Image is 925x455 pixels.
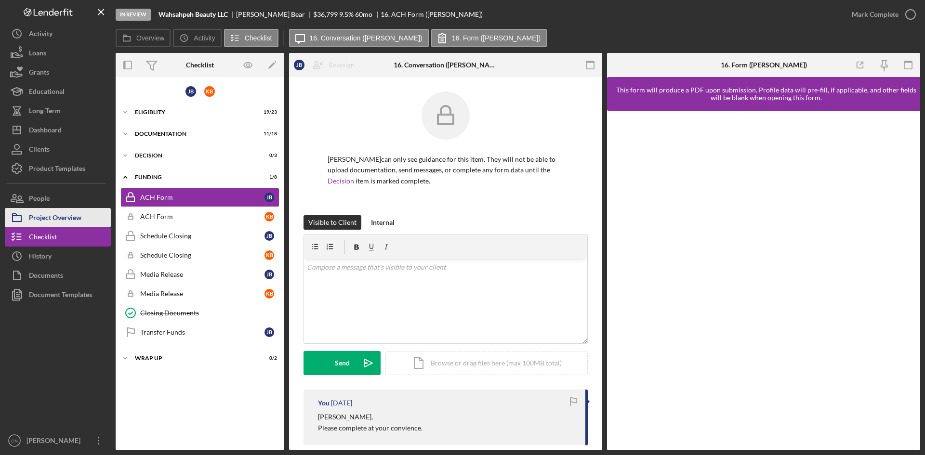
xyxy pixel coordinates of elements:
[11,438,18,443] text: CN
[159,11,228,18] b: Wahsahpeh Beauty LLC
[140,194,264,201] div: ACH Form
[5,431,111,450] button: CN[PERSON_NAME]
[224,29,278,47] button: Checklist
[452,34,541,42] label: 16. Form ([PERSON_NAME])
[260,131,277,137] div: 11 / 18
[355,11,372,18] div: 60 mo
[294,60,304,70] div: J B
[120,265,279,284] a: Media ReleaseJB
[264,231,274,241] div: J B
[24,431,87,453] div: [PERSON_NAME]
[120,323,279,342] a: Transfer FundsJB
[245,34,272,42] label: Checklist
[264,289,274,299] div: K B
[120,188,279,207] a: ACH FormJB
[194,34,215,42] label: Activity
[264,250,274,260] div: K B
[431,29,547,47] button: 16. Form ([PERSON_NAME])
[116,29,171,47] button: Overview
[852,5,899,24] div: Mark Complete
[185,86,196,97] div: J B
[371,215,395,230] div: Internal
[842,5,920,24] button: Mark Complete
[120,207,279,226] a: ACH FormKB
[116,9,151,21] div: In Review
[135,131,253,137] div: Documentation
[328,154,564,186] p: [PERSON_NAME] can only see guidance for this item. They will not be able to upload documentation,...
[617,120,912,441] iframe: Lenderfit form
[140,271,264,278] div: Media Release
[308,215,357,230] div: Visible to Client
[140,251,264,259] div: Schedule Closing
[140,213,264,221] div: ACH Form
[120,226,279,246] a: Schedule ClosingJB
[120,303,279,323] a: Closing Documents
[328,177,354,185] a: Decision
[136,34,164,42] label: Overview
[318,399,330,407] div: You
[329,55,355,75] div: Reassign
[135,109,253,115] div: Eligiblity
[304,215,361,230] button: Visible to Client
[173,29,221,47] button: Activity
[366,215,399,230] button: Internal
[313,10,338,18] span: $36,799
[310,34,423,42] label: 16. Conversation ([PERSON_NAME])
[204,86,215,97] div: K B
[318,423,423,433] p: Please complete at your convience.
[264,212,274,221] div: K B
[135,153,253,158] div: Decision
[304,351,381,375] button: Send
[135,174,253,180] div: Funding
[236,11,313,18] div: [PERSON_NAME] Bear
[260,355,277,361] div: 0 / 2
[612,86,920,102] div: This form will produce a PDF upon submission. Profile data will pre-fill, if applicable, and othe...
[186,61,214,69] div: Checklist
[140,232,264,240] div: Schedule Closing
[339,11,354,18] div: 9.5 %
[335,351,350,375] div: Send
[264,270,274,279] div: J B
[140,328,264,336] div: Transfer Funds
[381,11,483,18] div: 16. ACH Form ([PERSON_NAME])
[394,61,498,69] div: 16. Conversation ([PERSON_NAME])
[260,153,277,158] div: 0 / 3
[289,55,364,75] button: JBReassign
[120,284,279,303] a: Media ReleaseKB
[318,412,423,422] p: [PERSON_NAME],
[140,309,279,317] div: Closing Documents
